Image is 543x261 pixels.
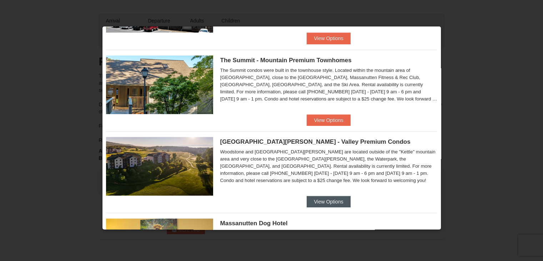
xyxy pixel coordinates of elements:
[307,33,350,44] button: View Options
[106,137,213,196] img: 19219041-4-ec11c166.jpg
[307,196,350,207] button: View Options
[220,57,352,64] span: The Summit - Mountain Premium Townhomes
[106,55,213,114] img: 19219034-1-0eee7e00.jpg
[220,220,288,227] span: Massanutten Dog Hotel
[220,67,437,103] div: The Summit condos were built in the townhouse style. Located within the mountain area of [GEOGRAP...
[220,148,437,184] div: Woodstone and [GEOGRAPHIC_DATA][PERSON_NAME] are located outside of the "Kettle" mountain area an...
[220,138,411,145] span: [GEOGRAPHIC_DATA][PERSON_NAME] - Valley Premium Condos
[307,114,350,126] button: View Options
